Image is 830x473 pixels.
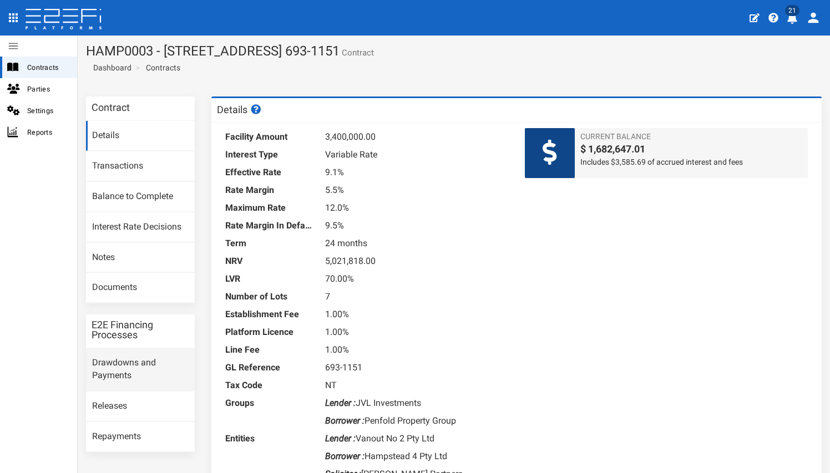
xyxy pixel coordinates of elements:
span: Includes $3,585.69 of accrued interest and fees [580,156,802,167]
i: Borrower : [325,451,365,461]
dd: Penfold Property Group [325,412,508,430]
span: Contracts [27,61,68,74]
i: Lender : [325,433,356,444]
span: $ 1,682,647.01 [580,142,802,156]
a: Contracts [146,62,180,73]
dd: 5.5% [325,181,508,199]
dd: 70.00% [325,270,508,288]
a: Releases [86,391,195,421]
dd: 693-1151 [325,359,508,377]
dd: 1.00% [325,306,508,323]
dd: 9.5% [325,217,508,235]
a: Balance to Complete [86,182,195,212]
h3: Details [217,104,262,115]
dt: Platform Licence [225,323,314,341]
a: Notes [86,243,195,273]
dt: Term [225,235,314,252]
i: Lender : [325,398,356,408]
dd: 1.00% [325,323,508,341]
dt: Establishment Fee [225,306,314,323]
span: Parties [27,83,68,95]
h3: E2E Financing Processes [92,320,189,340]
dt: Rate Margin [225,181,314,199]
dd: Vanout No 2 Pty Ltd [325,430,508,447]
dt: Number of Lots [225,288,314,306]
dd: 1.00% [325,341,508,359]
dd: 12.0% [325,199,508,217]
a: Repayments [86,422,195,452]
span: Dashboard [89,63,131,72]
dt: Line Fee [225,341,314,359]
a: Transactions [86,151,195,181]
dt: Tax Code [225,377,314,394]
span: Settings [27,104,68,117]
a: Dashboard [89,62,131,73]
dd: 3,400,000.00 [325,128,508,146]
h1: HAMP0003 - [STREET_ADDRESS] 693-1151 [86,44,822,58]
span: Current Balance [580,131,802,142]
a: Details [86,121,195,151]
dt: Entities [225,430,314,447]
dd: NT [325,377,508,394]
dd: 7 [325,288,508,306]
dd: JVL Investments [325,394,508,412]
span: Reports [27,126,68,139]
dd: 9.1% [325,164,508,181]
dt: Facility Amount [225,128,314,146]
a: Documents [86,273,195,303]
small: Contract [340,49,374,57]
dd: 5,021,818.00 [325,252,508,270]
dt: GL Reference [225,359,314,377]
dt: NRV [225,252,314,270]
a: Drawdowns and Payments [86,348,195,391]
dd: Variable Rate [325,146,508,164]
dt: Interest Type [225,146,314,164]
a: Interest Rate Decisions [86,212,195,242]
dt: Rate Margin In Default [225,217,314,235]
dt: Maximum Rate [225,199,314,217]
h3: Contract [92,103,130,113]
dt: Effective Rate [225,164,314,181]
dt: LVR [225,270,314,288]
dd: 24 months [325,235,508,252]
i: Borrower : [325,415,365,426]
dt: Groups [225,394,314,412]
dd: Hampstead 4 Pty Ltd [325,447,508,465]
